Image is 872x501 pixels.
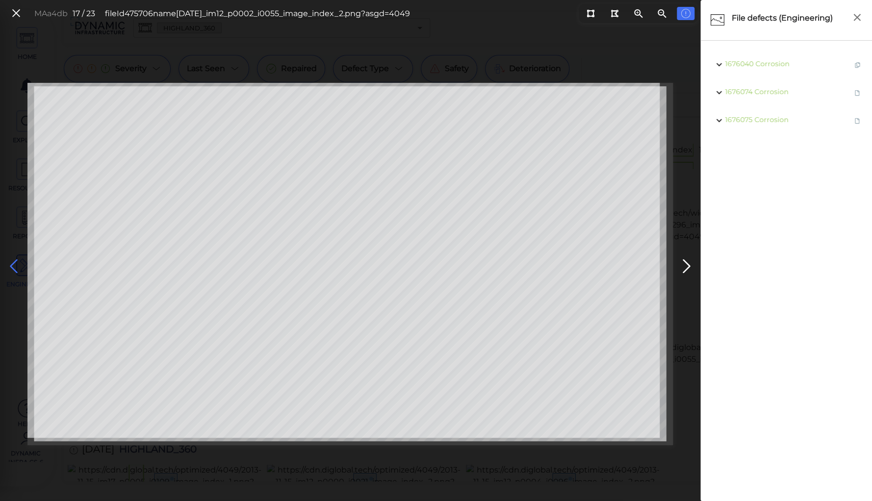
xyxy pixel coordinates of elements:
[725,59,753,68] span: 1676040
[706,78,867,106] div: 1676074 Corrosion
[754,87,788,96] span: Corrosion
[830,457,865,494] iframe: Chat
[706,50,867,78] div: 1676040 Corrosion
[755,59,789,68] span: Corrosion
[725,115,752,124] span: 1676075
[754,115,788,124] span: Corrosion
[73,8,95,20] div: 17 / 23
[725,87,752,96] span: 1676074
[34,8,68,20] div: MAa4db
[729,10,846,30] div: File defects (Engineering)
[706,106,867,134] div: 1676075 Corrosion
[105,8,410,20] div: fileId 475706 name [DATE]_im12_p0002_i0055_image_index_2.png?asgd=4049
